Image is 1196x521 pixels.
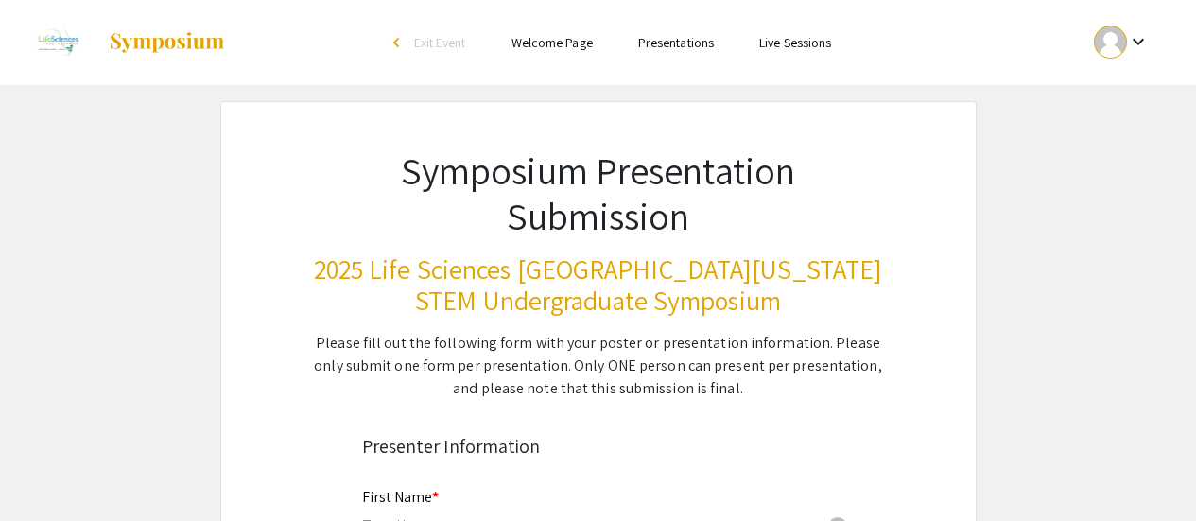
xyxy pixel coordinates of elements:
img: Symposium by ForagerOne [108,31,226,54]
mat-label: First Name [362,487,439,507]
a: Welcome Page [511,34,593,51]
img: 2025 Life Sciences South Florida STEM Undergraduate Symposium [26,19,90,66]
iframe: Chat [14,436,80,507]
h1: Symposium Presentation Submission [313,148,884,238]
a: 2025 Life Sciences South Florida STEM Undergraduate Symposium [26,19,227,66]
a: Live Sessions [759,34,831,51]
div: arrow_back_ios [393,37,405,48]
h3: 2025 Life Sciences [GEOGRAPHIC_DATA][US_STATE] STEM Undergraduate Symposium [313,253,884,317]
a: Presentations [638,34,714,51]
button: Expand account dropdown [1074,21,1170,63]
div: Presenter Information [362,432,835,460]
div: Please fill out the following form with your poster or presentation information. Please only subm... [313,332,884,400]
mat-icon: Expand account dropdown [1127,30,1150,53]
span: Exit Event [414,34,466,51]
